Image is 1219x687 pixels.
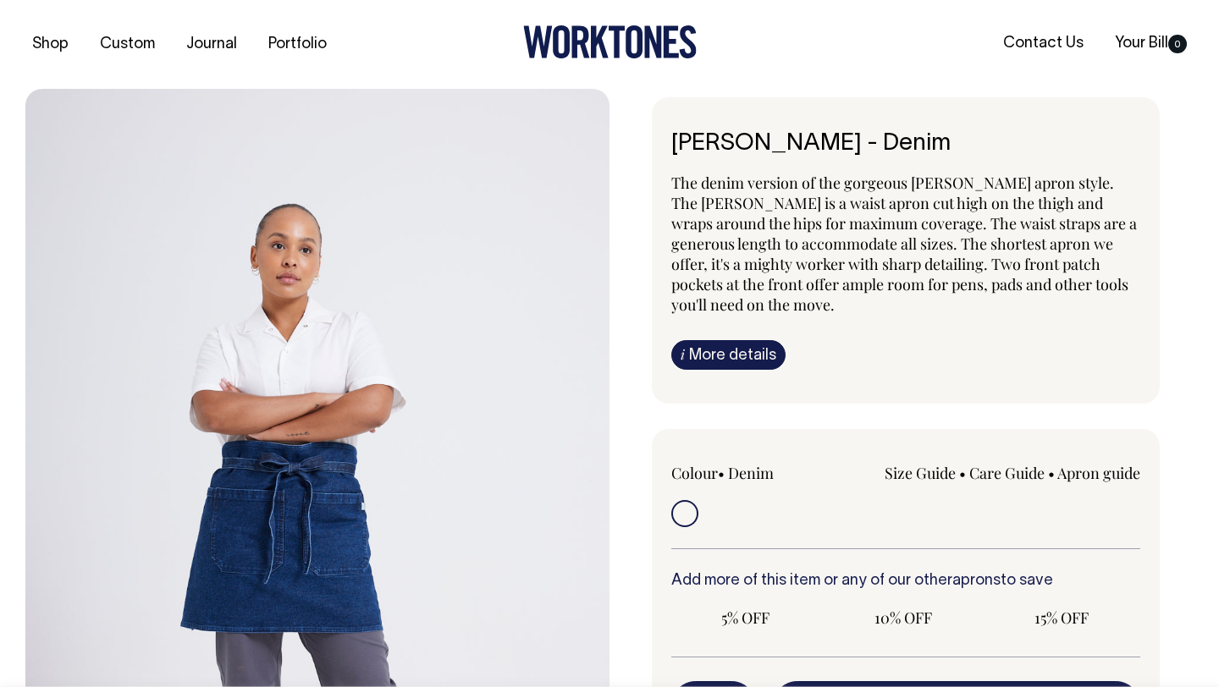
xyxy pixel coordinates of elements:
[969,463,1045,483] a: Care Guide
[996,30,1090,58] a: Contact Us
[671,463,859,483] div: Colour
[952,574,1001,588] a: aprons
[680,607,811,628] span: 5% OFF
[718,463,725,483] span: •
[830,602,978,633] input: 10% OFF
[671,173,1137,315] span: The denim version of the gorgeous [PERSON_NAME] apron style. The [PERSON_NAME] is a waist apron c...
[25,30,75,58] a: Shop
[1048,463,1055,483] span: •
[959,463,966,483] span: •
[93,30,162,58] a: Custom
[1057,463,1140,483] a: Apron guide
[838,607,969,628] span: 10% OFF
[671,602,819,633] input: 5% OFF
[671,131,1140,157] h6: [PERSON_NAME] - Denim
[681,345,685,363] span: i
[885,463,956,483] a: Size Guide
[179,30,244,58] a: Journal
[671,573,1140,590] h6: Add more of this item or any of our other to save
[1168,35,1187,53] span: 0
[671,340,786,370] a: iMore details
[987,602,1135,633] input: 15% OFF
[996,607,1127,628] span: 15% OFF
[728,463,774,483] label: Denim
[1108,30,1194,58] a: Your Bill0
[262,30,334,58] a: Portfolio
